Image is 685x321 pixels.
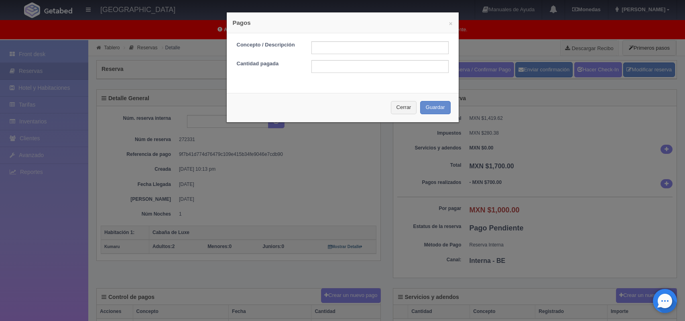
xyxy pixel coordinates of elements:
[420,101,451,114] button: Guardar
[231,60,305,68] label: Cantidad pagada
[391,101,417,114] button: Cerrar
[449,20,453,26] button: ×
[231,41,305,49] label: Concepto / Descripción
[233,18,453,27] h4: Pagos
